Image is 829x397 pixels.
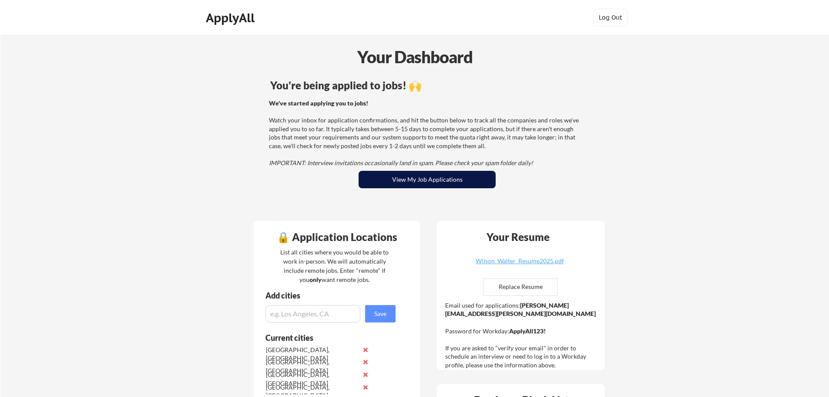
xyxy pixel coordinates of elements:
strong: We've started applying you to jobs! [269,99,368,107]
button: Log Out [593,9,628,26]
a: Wilson_Walter_Resume2025.pdf [468,258,571,271]
strong: only [309,276,322,283]
strong: [PERSON_NAME][EMAIL_ADDRESS][PERSON_NAME][DOMAIN_NAME] [445,302,596,318]
div: You're being applied to jobs! 🙌 [270,80,584,91]
div: Wilson_Walter_Resume2025.pdf [468,258,571,264]
div: [GEOGRAPHIC_DATA], [GEOGRAPHIC_DATA] [266,358,358,375]
strong: ApplyAll123! [509,327,546,335]
div: 🔒 Application Locations [256,232,418,242]
em: IMPORTANT: Interview invitations occasionally land in spam. Please check your spam folder daily! [269,159,533,166]
input: e.g. Los Angeles, CA [265,305,360,322]
div: [GEOGRAPHIC_DATA], [GEOGRAPHIC_DATA] [266,370,358,387]
button: View My Job Applications [359,171,496,188]
div: ApplyAll [206,10,257,25]
div: List all cities where you would be able to work in-person. We will automatically include remote j... [275,248,394,284]
div: Email used for applications: Password for Workday: If you are asked to "verify your email" in ord... [445,301,599,370]
button: Save [365,305,396,322]
div: Watch your inbox for application confirmations, and hit the button below to track all the compani... [269,99,583,167]
div: Your Dashboard [1,44,829,69]
div: Your Resume [475,232,561,242]
div: Current cities [265,334,386,342]
div: Add cities [265,292,398,299]
div: [GEOGRAPHIC_DATA], [GEOGRAPHIC_DATA] [266,346,358,363]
